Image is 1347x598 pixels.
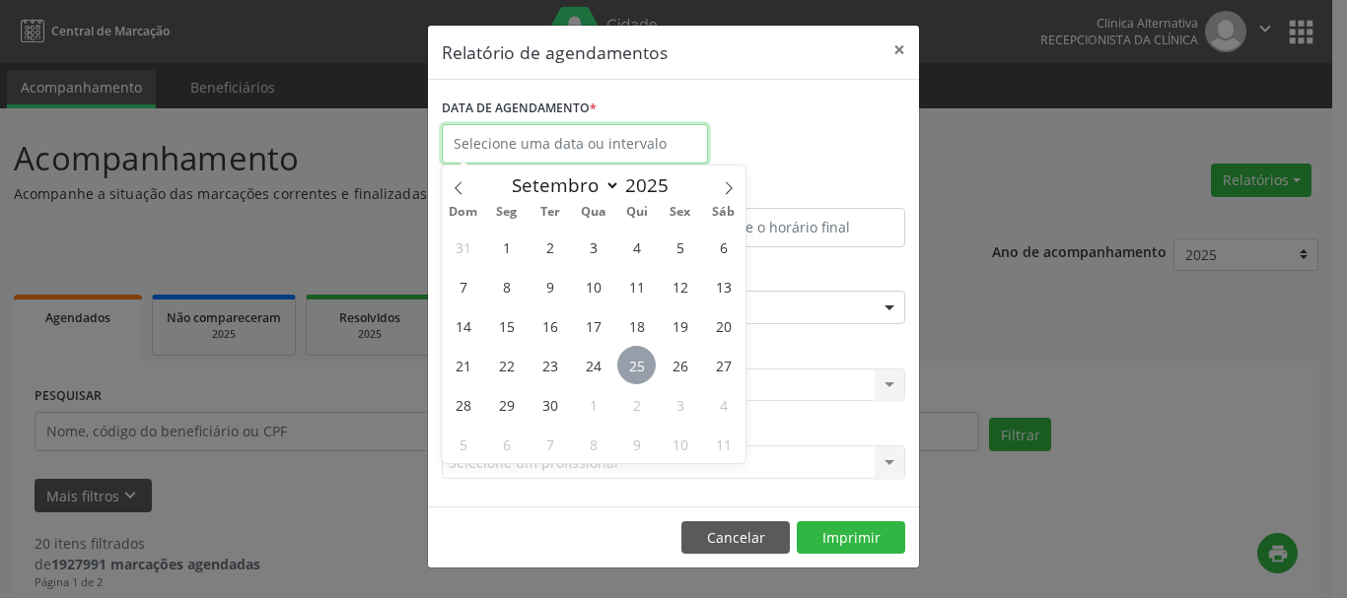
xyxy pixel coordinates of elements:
span: Setembro 4, 2025 [617,228,656,266]
span: Agosto 31, 2025 [444,228,482,266]
span: Setembro 28, 2025 [444,385,482,424]
span: Setembro 29, 2025 [487,385,526,424]
span: Setembro 24, 2025 [574,346,612,384]
span: Setembro 6, 2025 [704,228,743,266]
button: Close [880,26,919,74]
span: Setembro 11, 2025 [617,267,656,305]
span: Ter [529,206,572,219]
span: Setembro 1, 2025 [487,228,526,266]
span: Outubro 6, 2025 [487,425,526,463]
span: Qua [572,206,615,219]
button: Imprimir [797,521,905,555]
span: Setembro 13, 2025 [704,267,743,305]
span: Outubro 4, 2025 [704,385,743,424]
span: Outubro 10, 2025 [661,425,699,463]
span: Setembro 19, 2025 [661,306,699,345]
span: Dom [442,206,485,219]
input: Selecione o horário final [678,208,905,247]
span: Seg [485,206,529,219]
span: Outubro 5, 2025 [444,425,482,463]
span: Sáb [702,206,745,219]
span: Setembro 3, 2025 [574,228,612,266]
span: Outubro 9, 2025 [617,425,656,463]
span: Setembro 21, 2025 [444,346,482,384]
input: Selecione uma data ou intervalo [442,124,708,164]
button: Cancelar [681,521,790,555]
span: Setembro 5, 2025 [661,228,699,266]
span: Outubro 11, 2025 [704,425,743,463]
span: Setembro 17, 2025 [574,306,612,345]
span: Setembro 20, 2025 [704,306,743,345]
h5: Relatório de agendamentos [442,39,668,65]
span: Qui [615,206,659,219]
span: Outubro 7, 2025 [531,425,569,463]
label: DATA DE AGENDAMENTO [442,94,597,124]
label: ATÉ [678,177,905,208]
span: Setembro 10, 2025 [574,267,612,305]
span: Outubro 3, 2025 [661,385,699,424]
span: Setembro 8, 2025 [487,267,526,305]
span: Setembro 14, 2025 [444,306,482,345]
span: Outubro 8, 2025 [574,425,612,463]
input: Year [620,172,685,198]
span: Setembro 16, 2025 [531,306,569,345]
select: Month [502,171,620,199]
span: Setembro 2, 2025 [531,228,569,266]
span: Setembro 7, 2025 [444,267,482,305]
span: Setembro 12, 2025 [661,267,699,305]
span: Setembro 18, 2025 [617,306,656,345]
span: Sex [659,206,702,219]
span: Setembro 27, 2025 [704,346,743,384]
span: Outubro 1, 2025 [574,385,612,424]
span: Setembro 9, 2025 [531,267,569,305]
span: Outubro 2, 2025 [617,385,656,424]
span: Setembro 30, 2025 [531,385,569,424]
span: Setembro 15, 2025 [487,306,526,345]
span: Setembro 23, 2025 [531,346,569,384]
span: Setembro 26, 2025 [661,346,699,384]
span: Setembro 25, 2025 [617,346,656,384]
span: Setembro 22, 2025 [487,346,526,384]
